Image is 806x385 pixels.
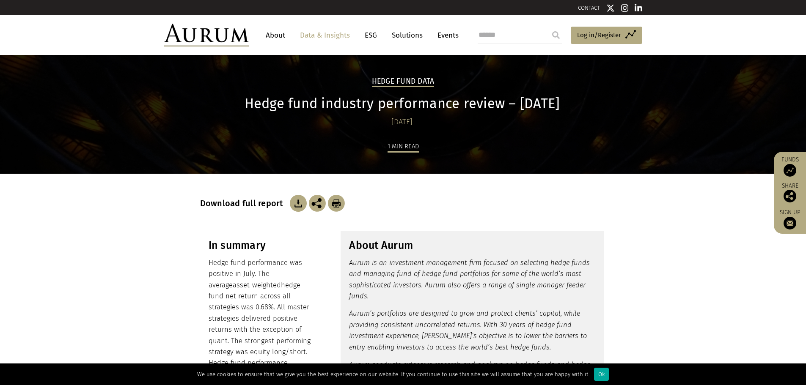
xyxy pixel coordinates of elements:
img: Download Article [290,195,307,212]
input: Submit [547,27,564,44]
img: Download Article [328,195,345,212]
img: Instagram icon [621,4,629,12]
img: Share this post [784,190,796,202]
a: About [261,27,289,43]
span: asset-weighted [233,281,281,289]
span: Log in/Register [577,30,621,40]
img: Aurum [164,24,249,46]
img: Share this post [309,195,326,212]
h3: In summary [209,239,314,252]
h3: About Aurum [349,239,595,252]
div: Ok [594,368,609,381]
div: [DATE] [200,116,604,128]
h1: Hedge fund industry performance review – [DATE] [200,96,604,112]
a: Data & Insights [296,27,354,43]
img: Sign up to our newsletter [784,217,796,229]
a: Funds [778,156,802,177]
a: ESG [360,27,381,43]
img: Linkedin icon [635,4,642,12]
h3: Download full report [200,198,288,208]
h2: Hedge Fund Data [372,77,435,87]
a: Solutions [388,27,427,43]
a: Log in/Register [571,27,642,44]
a: CONTACT [578,5,600,11]
div: Share [778,183,802,202]
em: Aurum’s portfolios are designed to grow and protect clients’ capital, while providing consistent ... [349,309,587,351]
img: Access Funds [784,164,796,177]
img: Twitter icon [606,4,615,12]
a: Sign up [778,209,802,229]
a: Events [433,27,459,43]
em: Aurum is an investment management firm focused on selecting hedge funds and managing fund of hedg... [349,259,590,300]
div: 1 min read [388,141,419,153]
